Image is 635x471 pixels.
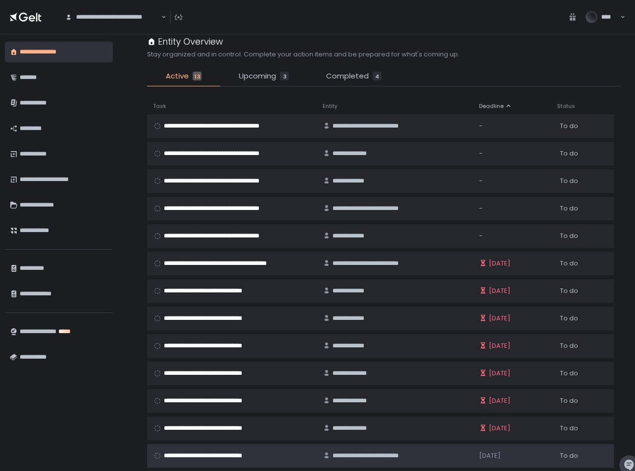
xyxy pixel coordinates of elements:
span: - [479,177,483,185]
span: [DATE] [489,369,510,378]
span: Active [166,71,189,82]
span: [DATE] [489,314,510,323]
span: To do [560,177,578,185]
span: [DATE] [489,424,510,433]
span: [DATE] [489,287,510,295]
span: [DATE] [489,396,510,405]
span: Status [557,103,575,110]
div: Entity Overview [147,35,223,48]
div: 4 [373,72,381,80]
span: [DATE] [479,451,501,460]
h2: Stay organized and in control. Complete your action items and be prepared for what's coming up. [147,50,459,59]
div: Search for option [59,6,166,28]
span: To do [560,204,578,213]
span: To do [560,149,578,158]
span: - [479,122,483,131]
span: - [479,149,483,158]
span: Completed [326,71,369,82]
span: [DATE] [489,341,510,350]
span: To do [560,451,578,460]
span: Deadline [479,103,504,110]
span: To do [560,287,578,295]
span: To do [560,424,578,433]
span: Upcoming [239,71,276,82]
span: To do [560,314,578,323]
span: To do [560,122,578,131]
span: [DATE] [489,259,510,268]
div: 13 [193,72,202,80]
span: - [479,232,483,240]
span: Entity [323,103,337,110]
span: Task [153,103,166,110]
span: To do [560,341,578,350]
span: To do [560,369,578,378]
span: To do [560,259,578,268]
span: To do [560,396,578,405]
div: 3 [280,72,289,80]
span: To do [560,232,578,240]
span: - [479,204,483,213]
